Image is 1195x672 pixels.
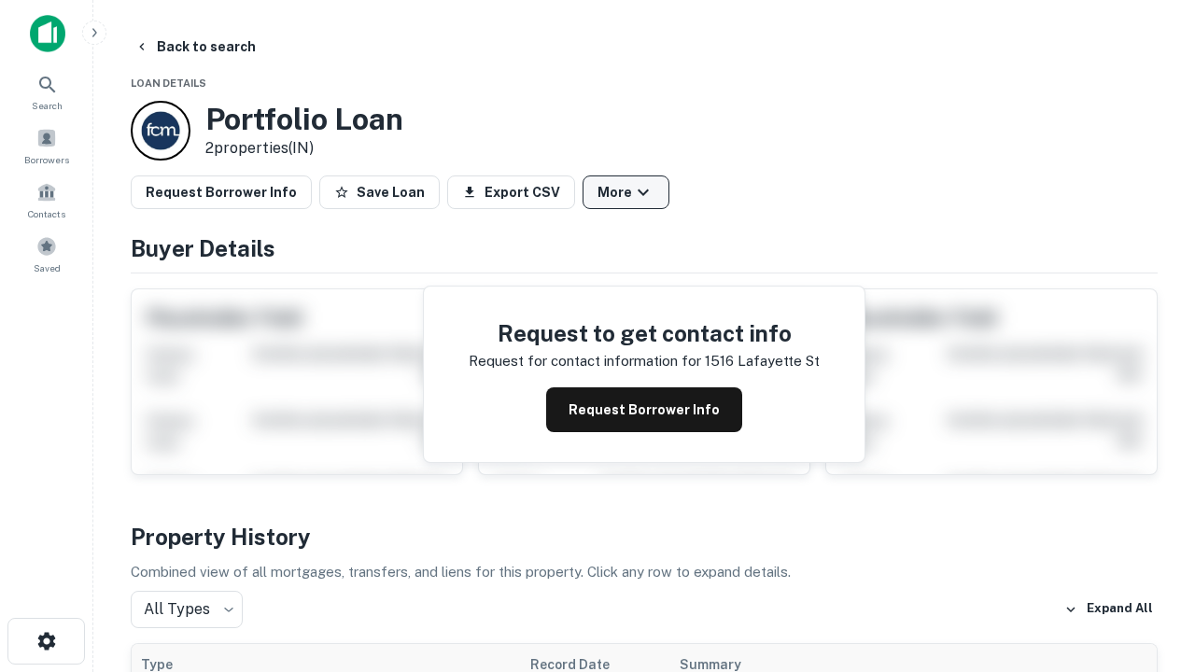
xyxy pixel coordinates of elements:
button: Expand All [1060,595,1158,623]
p: 2 properties (IN) [205,137,403,160]
a: Borrowers [6,120,88,171]
h4: Request to get contact info [469,316,820,350]
div: All Types [131,591,243,628]
p: Request for contact information for [469,350,701,372]
p: 1516 lafayette st [705,350,820,372]
button: Request Borrower Info [131,175,312,209]
button: Save Loan [319,175,440,209]
span: Saved [34,260,61,275]
a: Contacts [6,175,88,225]
button: Request Borrower Info [546,387,742,432]
button: More [583,175,669,209]
iframe: Chat Widget [1102,523,1195,612]
h3: Portfolio Loan [205,102,403,137]
img: capitalize-icon.png [30,15,65,52]
span: Loan Details [131,77,206,89]
span: Search [32,98,63,113]
button: Back to search [127,30,263,63]
button: Export CSV [447,175,575,209]
a: Search [6,66,88,117]
span: Contacts [28,206,65,221]
p: Combined view of all mortgages, transfers, and liens for this property. Click any row to expand d... [131,561,1158,583]
h4: Property History [131,520,1158,553]
span: Borrowers [24,152,69,167]
h4: Buyer Details [131,231,1158,265]
a: Saved [6,229,88,279]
